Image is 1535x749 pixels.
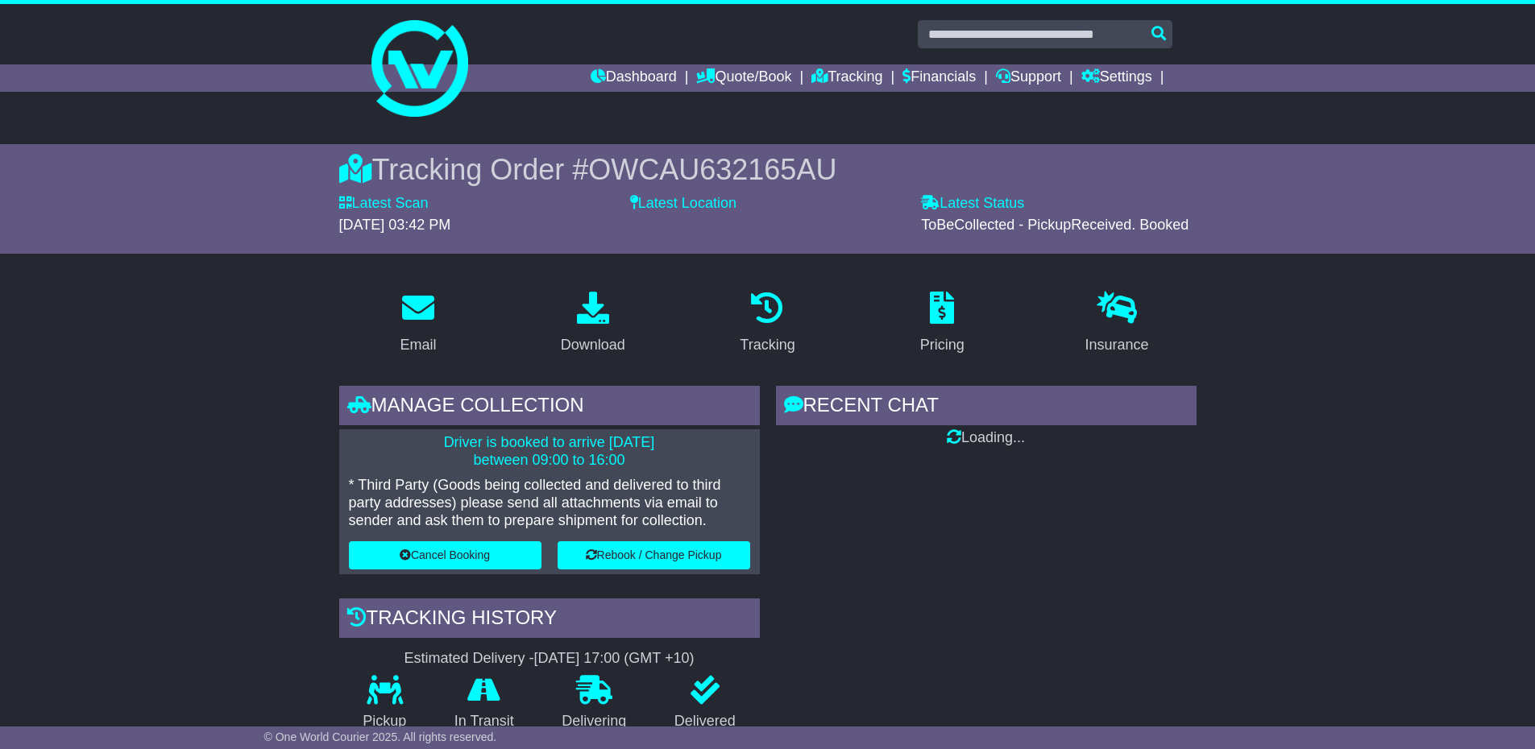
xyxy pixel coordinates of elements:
button: Cancel Booking [349,541,541,569]
div: Estimated Delivery - [339,650,760,668]
span: [DATE] 03:42 PM [339,217,451,233]
a: Settings [1081,64,1152,92]
div: RECENT CHAT [776,386,1197,429]
label: Latest Status [921,195,1024,213]
p: Delivered [650,713,760,730]
span: OWCAU632165AU [588,153,836,186]
a: Email [389,286,446,362]
div: Loading... [776,429,1197,447]
div: Email [400,334,436,356]
div: Manage collection [339,386,760,429]
span: © One World Courier 2025. All rights reserved. [264,730,497,743]
a: Pricing [910,286,975,362]
div: [DATE] 17:00 (GMT +10) [534,650,695,668]
label: Latest Location [630,195,736,213]
div: Tracking [740,334,794,356]
a: Dashboard [591,64,677,92]
a: Support [996,64,1061,92]
label: Latest Scan [339,195,429,213]
div: Tracking Order # [339,152,1197,187]
p: Driver is booked to arrive [DATE] between 09:00 to 16:00 [349,434,750,469]
div: Insurance [1085,334,1149,356]
a: Tracking [729,286,805,362]
p: In Transit [430,713,538,730]
div: Tracking history [339,598,760,642]
a: Quote/Book [696,64,791,92]
a: Insurance [1075,286,1160,362]
span: ToBeCollected - PickupReceived. Booked [921,217,1189,233]
a: Download [550,286,636,362]
p: Pickup [339,713,431,730]
a: Tracking [811,64,882,92]
div: Pricing [920,334,965,356]
a: Financials [902,64,976,92]
p: Delivering [538,713,651,730]
p: * Third Party (Goods being collected and delivered to third party addresses) please send all atta... [349,477,750,529]
div: Download [561,334,625,356]
button: Rebook / Change Pickup [558,541,750,569]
